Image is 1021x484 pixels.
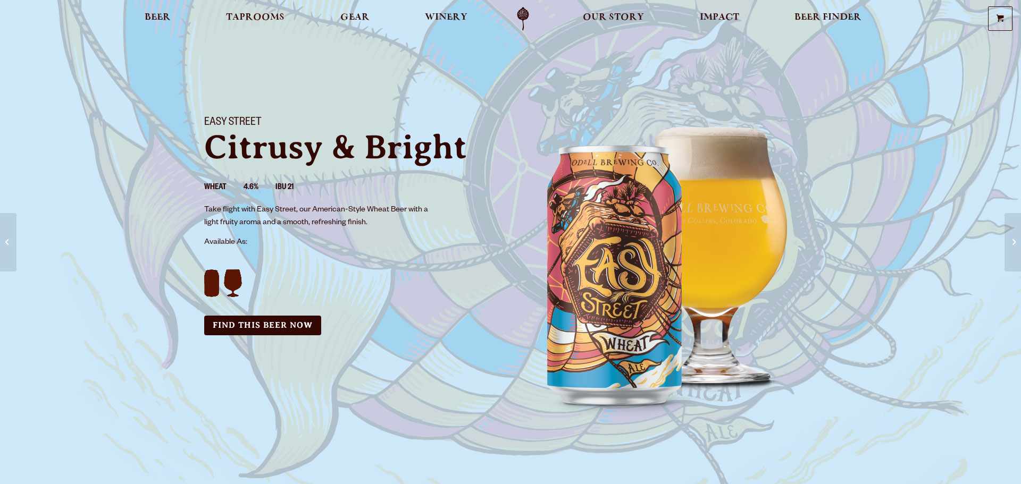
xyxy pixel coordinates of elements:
p: Available As: [204,236,498,249]
a: Odell Home [503,7,543,31]
a: Beer [138,7,178,31]
a: Find this Beer Now [204,316,321,335]
span: Our Story [583,13,644,22]
span: Beer Finder [794,13,861,22]
span: Gear [340,13,370,22]
a: Winery [418,7,474,31]
span: Winery [425,13,467,22]
a: Taprooms [219,7,291,31]
a: Beer Finder [788,7,868,31]
li: Wheat [204,181,244,195]
a: Gear [333,7,376,31]
p: Citrusy & Bright [204,130,498,164]
h1: Easy Street [204,116,498,130]
a: Our Story [576,7,651,31]
span: Take flight with Easy Street, our American-Style Wheat Beer with a light fruity aroma and a smoot... [204,206,428,227]
span: Impact [700,13,739,22]
span: Beer [145,13,171,22]
li: IBU 21 [275,181,311,195]
span: Taprooms [226,13,284,22]
a: Impact [693,7,746,31]
img: Easy Street Wheat [510,104,830,422]
li: 4.6% [244,181,275,195]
